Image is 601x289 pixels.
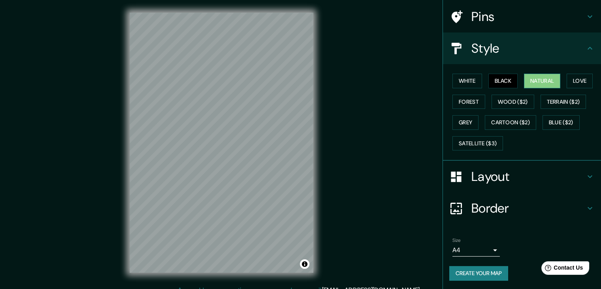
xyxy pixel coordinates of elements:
[543,115,580,130] button: Blue ($2)
[452,74,482,88] button: White
[443,1,601,32] div: Pins
[471,9,585,25] h4: Pins
[452,95,485,109] button: Forest
[471,169,585,184] h4: Layout
[449,266,508,281] button: Create your map
[452,136,503,151] button: Satellite ($3)
[443,192,601,224] div: Border
[488,74,518,88] button: Black
[567,74,593,88] button: Love
[452,237,461,244] label: Size
[485,115,536,130] button: Cartoon ($2)
[300,259,309,269] button: Toggle attribution
[130,13,313,273] canvas: Map
[524,74,560,88] button: Natural
[471,200,585,216] h4: Border
[541,95,586,109] button: Terrain ($2)
[443,161,601,192] div: Layout
[531,258,592,280] iframe: Help widget launcher
[452,244,500,257] div: A4
[452,115,479,130] button: Grey
[492,95,534,109] button: Wood ($2)
[471,40,585,56] h4: Style
[443,32,601,64] div: Style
